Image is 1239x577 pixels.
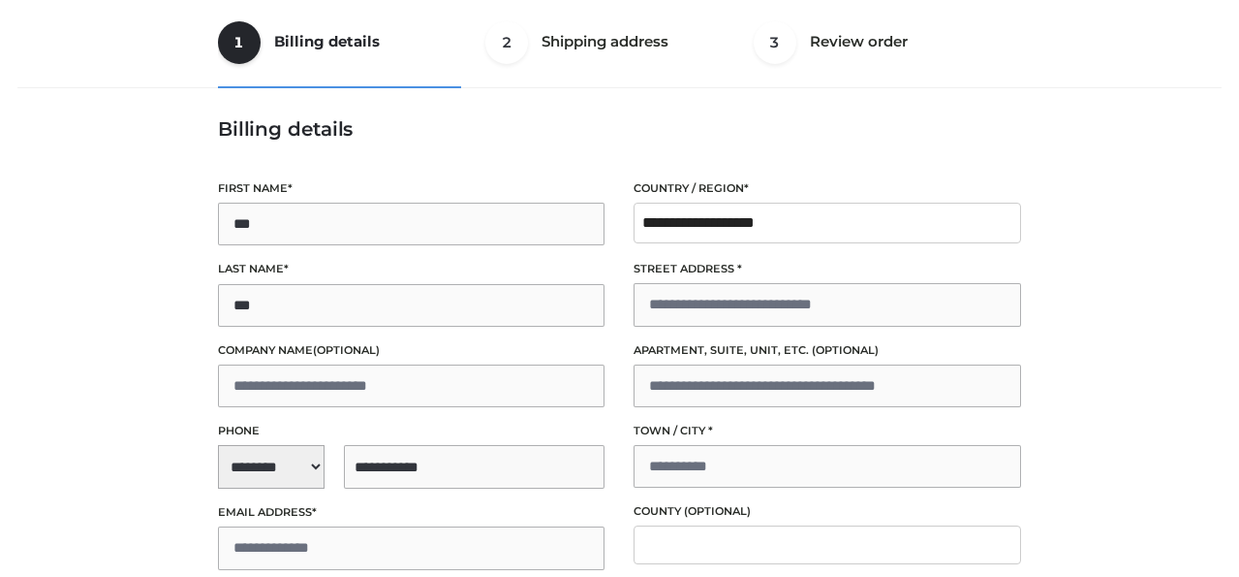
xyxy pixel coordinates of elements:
[218,422,605,440] label: Phone
[812,343,879,357] span: (optional)
[634,502,1021,521] label: County
[218,503,605,522] label: Email address
[313,343,380,357] span: (optional)
[218,341,605,360] label: Company name
[218,260,605,278] label: Last name
[634,179,1021,198] label: Country / Region
[684,504,751,518] span: (optional)
[218,117,1021,141] h3: Billing details
[634,341,1021,360] label: Apartment, suite, unit, etc.
[218,179,605,198] label: First name
[634,260,1021,278] label: Street address
[634,422,1021,440] label: Town / City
